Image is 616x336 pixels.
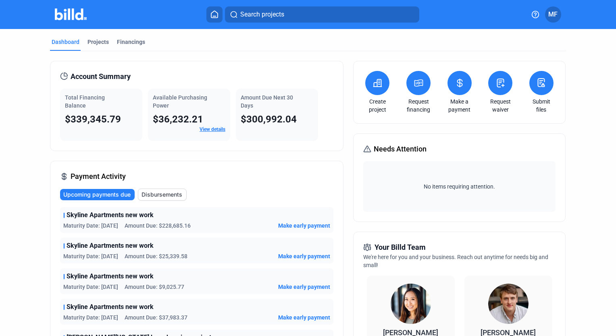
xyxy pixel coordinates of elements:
[240,10,284,19] span: Search projects
[545,6,561,23] button: MF
[125,252,187,260] span: Amount Due: $25,339.58
[278,252,330,260] button: Make early payment
[63,222,118,230] span: Maturity Date: [DATE]
[200,127,225,132] a: View details
[125,283,184,291] span: Amount Due: $9,025.77
[391,284,431,324] img: Relationship Manager
[71,71,131,82] span: Account Summary
[375,242,426,253] span: Your Billd Team
[548,10,558,19] span: MF
[117,38,145,46] div: Financings
[153,94,207,109] span: Available Purchasing Power
[486,97,514,114] a: Request waiver
[67,302,154,312] span: Skyline Apartments new work
[138,189,187,201] button: Disbursements
[65,94,105,109] span: Total Financing Balance
[374,143,427,155] span: Needs Attention
[125,313,187,321] span: Amount Due: $37,983.37
[63,283,118,291] span: Maturity Date: [DATE]
[87,38,109,46] div: Projects
[225,6,419,23] button: Search projects
[278,283,330,291] button: Make early payment
[52,38,79,46] div: Dashboard
[363,97,391,114] a: Create project
[241,94,293,109] span: Amount Due Next 30 Days
[63,313,118,321] span: Maturity Date: [DATE]
[445,97,474,114] a: Make a payment
[278,222,330,230] button: Make early payment
[71,171,126,182] span: Payment Activity
[63,191,131,199] span: Upcoming payments due
[142,191,182,199] span: Disbursements
[63,252,118,260] span: Maturity Date: [DATE]
[404,97,433,114] a: Request financing
[241,114,297,125] span: $300,992.04
[67,272,154,281] span: Skyline Apartments new work
[153,114,203,125] span: $36,232.21
[65,114,121,125] span: $339,345.79
[60,189,135,200] button: Upcoming payments due
[488,284,529,324] img: Territory Manager
[366,183,552,191] span: No items requiring attention.
[67,241,154,251] span: Skyline Apartments new work
[527,97,556,114] a: Submit files
[278,313,330,321] button: Make early payment
[125,222,191,230] span: Amount Due: $228,685.16
[363,254,548,268] span: We're here for you and your business. Reach out anytime for needs big and small!
[55,8,87,20] img: Billd Company Logo
[67,210,154,220] span: Skyline Apartments new work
